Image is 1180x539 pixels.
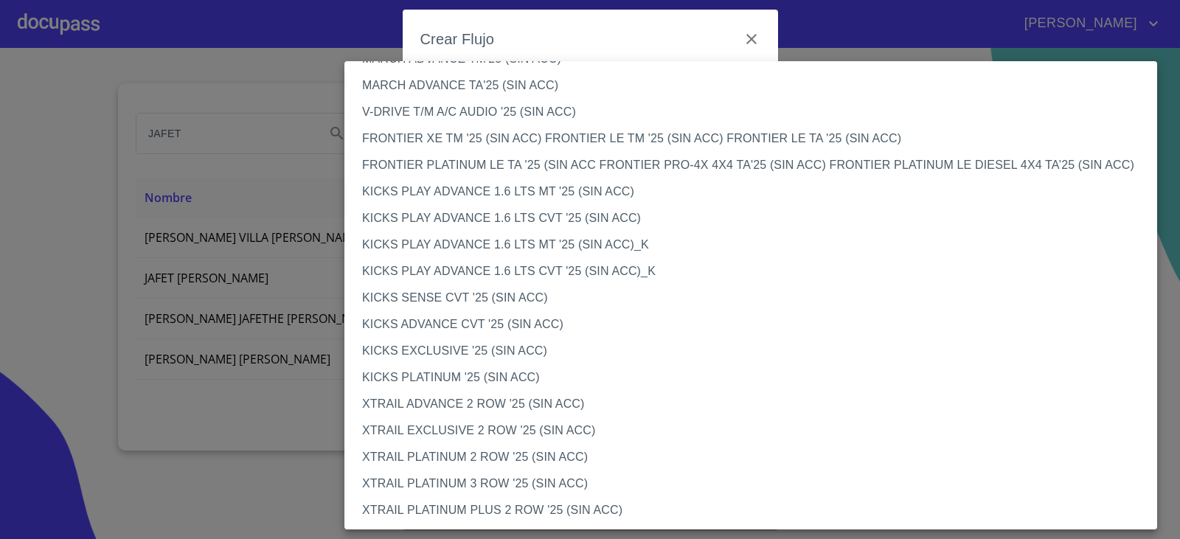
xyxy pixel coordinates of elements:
li: KICKS PLAY ADVANCE 1.6 LTS MT '25 (SIN ACC) [344,178,1168,205]
li: XTRAIL PLATINUM 3 ROW '25 (SIN ACC) [344,470,1168,497]
li: KICKS EXCLUSIVE '25 (SIN ACC) [344,338,1168,364]
li: KICKS PLATINUM '25 (SIN ACC) [344,364,1168,391]
li: KICKS SENSE CVT '25 (SIN ACC) [344,285,1168,311]
li: KICKS PLAY ADVANCE 1.6 LTS MT '25 (SIN ACC)_K [344,232,1168,258]
li: FRONTIER PLATINUM LE TA '25 (SIN ACC FRONTIER PRO-4X 4X4 TA'25 (SIN ACC) FRONTIER PLATINUM LE DIE... [344,152,1168,178]
li: V-DRIVE T/M A/C AUDIO '25 (SIN ACC) [344,99,1168,125]
li: XTRAIL EXCLUSIVE 2 ROW '25 (SIN ACC) [344,417,1168,444]
li: XTRAIL PLATINUM PLUS 2 ROW '25 (SIN ACC) [344,497,1168,524]
li: KICKS PLAY ADVANCE 1.6 LTS CVT '25 (SIN ACC)_K [344,258,1168,285]
li: XTRAIL ADVANCE 2 ROW '25 (SIN ACC) [344,391,1168,417]
li: KICKS ADVANCE CVT '25 (SIN ACC) [344,311,1168,338]
li: FRONTIER XE TM '25 (SIN ACC) FRONTIER LE TM '25 (SIN ACC) FRONTIER LE TA '25 (SIN ACC) [344,125,1168,152]
li: KICKS PLAY ADVANCE 1.6 LTS CVT '25 (SIN ACC) [344,205,1168,232]
li: XTRAIL PLATINUM 2 ROW '25 (SIN ACC) [344,444,1168,470]
li: MARCH ADVANCE TA'25 (SIN ACC) [344,72,1168,99]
